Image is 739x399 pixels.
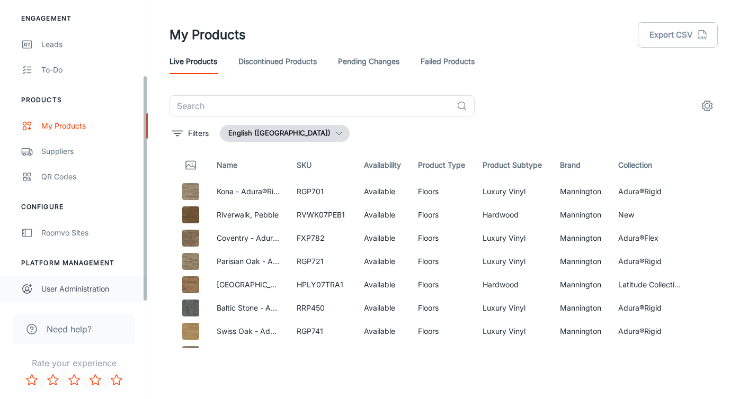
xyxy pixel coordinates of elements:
[288,180,355,203] td: RGP701
[28,28,117,36] div: Domain: [DOMAIN_NAME]
[30,17,52,25] div: v 4.0.25
[551,320,610,343] td: Mannington
[551,150,610,180] th: Brand
[355,296,410,320] td: Available
[217,232,280,244] p: Coventry - Adura®Flex, Forest
[41,64,137,76] div: To-do
[355,180,410,203] td: Available
[355,343,410,366] td: Available
[42,369,64,391] button: Rate 2 star
[288,150,355,180] th: SKU
[474,203,551,226] td: Hardwood
[64,369,85,391] button: Rate 3 star
[217,279,280,291] p: [GEOGRAPHIC_DATA], Trail
[409,343,474,366] td: Floors
[355,320,410,343] td: Available
[409,250,474,273] td: Floors
[288,250,355,273] td: RGP721
[217,186,280,197] p: Kona - Adura®Rigid, Coconut
[288,273,355,296] td: HPLY07TRA1
[41,39,137,50] div: Leads
[355,250,410,273] td: Available
[474,296,551,320] td: Luxury Vinyl
[21,369,42,391] button: Rate 1 star
[170,95,452,116] input: Search
[105,61,114,70] img: tab_keywords_by_traffic_grey.svg
[551,296,610,320] td: Mannington
[40,62,95,69] div: Domain Overview
[170,25,246,44] h1: My Products
[106,369,127,391] button: Rate 5 star
[551,226,610,250] td: Mannington
[41,120,137,132] div: My Products
[8,357,139,369] p: Rate your experience
[288,203,355,226] td: RVWK07PEB1
[474,150,551,180] th: Product Subtype
[355,273,410,296] td: Available
[288,320,355,343] td: RGP741
[610,250,690,273] td: Adura®Rigid
[409,226,474,250] td: Floors
[409,296,474,320] td: Floors
[288,343,355,366] td: FXP701
[355,150,410,180] th: Availability
[217,256,280,267] p: Parisian Oak - Adura®Rigid, Croissant
[355,203,410,226] td: Available
[474,343,551,366] td: Luxury Vinyl
[355,226,410,250] td: Available
[610,273,690,296] td: Latitude Collection®
[238,49,317,74] a: Discontinued Products
[610,296,690,320] td: Adura®Rigid
[29,61,37,70] img: tab_domain_overview_orange.svg
[610,320,690,343] td: Adura®Rigid
[184,159,197,171] svg: Thumbnail
[474,320,551,343] td: Luxury Vinyl
[638,22,718,48] button: Export CSV
[41,227,137,239] div: Roomvo Sites
[409,203,474,226] td: Floors
[409,273,474,296] td: Floors
[610,180,690,203] td: Adura®Rigid
[421,49,475,74] a: Failed Products
[551,180,610,203] td: Mannington
[610,226,690,250] td: Adura®Flex
[610,203,690,226] td: New
[217,302,280,314] p: Baltic Stone - Adura®Rigid, Storm
[474,226,551,250] td: Luxury Vinyl
[41,146,137,157] div: Suppliers
[474,250,551,273] td: Luxury Vinyl
[288,226,355,250] td: FXP782
[551,343,610,366] td: Mannington
[220,125,350,142] button: English ([GEOGRAPHIC_DATA])
[41,283,137,295] div: User Administration
[610,150,690,180] th: Collection
[551,273,610,296] td: Mannington
[170,125,211,142] button: filter
[409,320,474,343] td: Floors
[208,150,288,180] th: Name
[85,369,106,391] button: Rate 4 star
[610,343,690,366] td: Adura®Flex
[551,250,610,273] td: Mannington
[697,95,718,116] button: settings
[17,28,25,36] img: website_grey.svg
[551,203,610,226] td: Mannington
[17,17,25,25] img: logo_orange.svg
[474,180,551,203] td: Luxury Vinyl
[170,49,217,74] a: Live Products
[217,325,280,337] p: Swiss Oak - Adura®Rigid, Nougat
[41,171,137,183] div: QR Codes
[217,209,280,221] p: Riverwalk, Pebble
[188,128,209,139] p: Filters
[288,296,355,320] td: RRP450
[338,49,399,74] a: Pending Changes
[474,273,551,296] td: Hardwood
[117,62,179,69] div: Keywords by Traffic
[47,323,92,335] span: Need help?
[409,150,474,180] th: Product Type
[409,180,474,203] td: Floors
